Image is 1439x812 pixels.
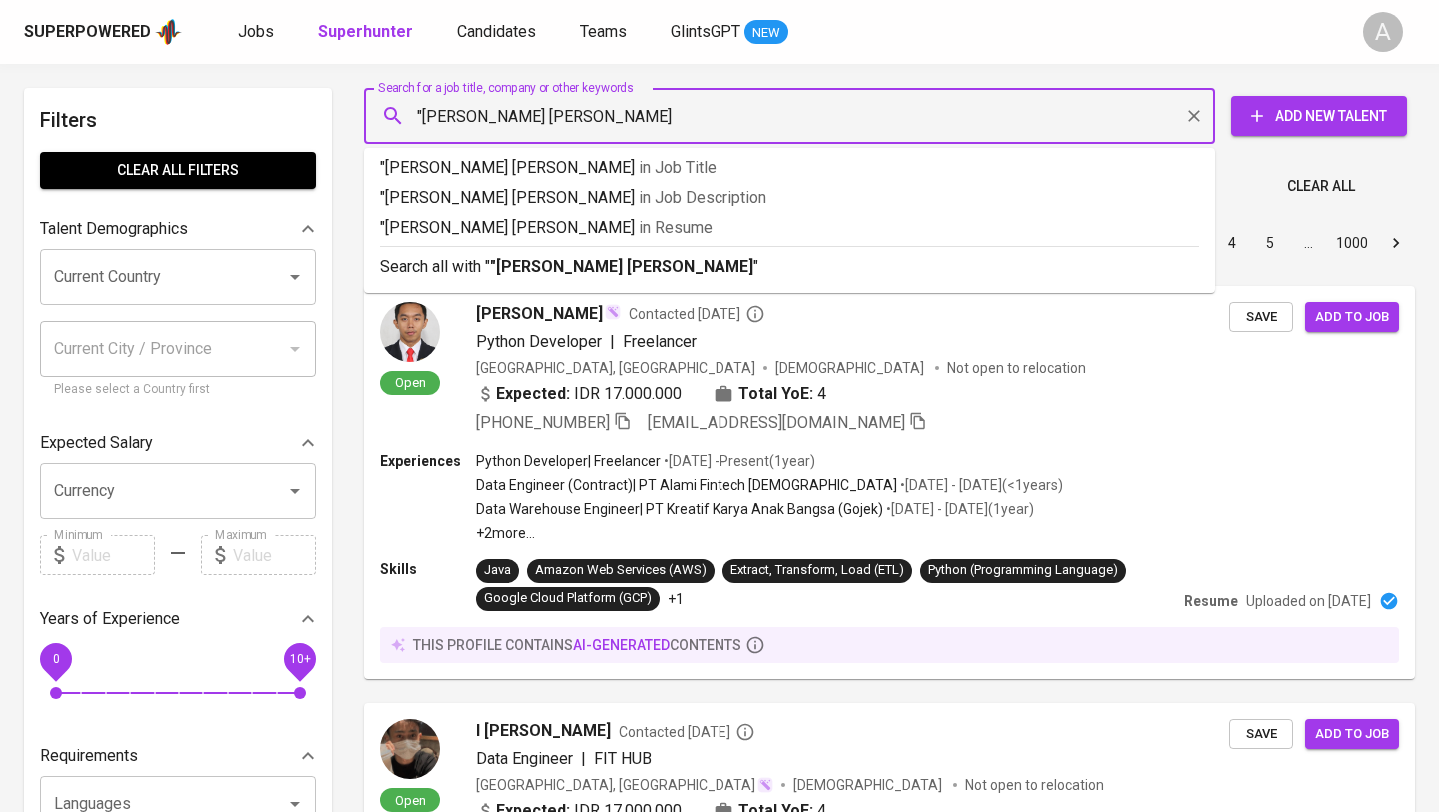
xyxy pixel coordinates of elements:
[155,17,182,47] img: app logo
[40,152,316,189] button: Clear All filters
[380,719,440,779] img: 0c985216ada75e6ab28ef8ac9b8928d1.jpg
[40,217,188,241] p: Talent Demographics
[1061,227,1415,259] nav: pagination navigation
[817,382,826,406] span: 4
[629,304,765,324] span: Contacted [DATE]
[40,209,316,249] div: Talent Demographics
[413,635,741,655] p: this profile contains contents
[380,559,476,579] p: Skills
[238,22,274,41] span: Jobs
[476,358,755,378] div: [GEOGRAPHIC_DATA], [GEOGRAPHIC_DATA]
[897,475,1063,495] p: • [DATE] - [DATE] ( <1 years )
[476,775,773,795] div: [GEOGRAPHIC_DATA], [GEOGRAPHIC_DATA]
[476,332,602,351] span: Python Developer
[233,535,316,575] input: Value
[1216,227,1248,259] button: Go to page 4
[476,382,682,406] div: IDR 17.000.000
[281,263,309,291] button: Open
[1246,591,1371,611] p: Uploaded on [DATE]
[671,20,788,45] a: GlintsGPT NEW
[380,216,1199,240] p: "[PERSON_NAME] [PERSON_NAME]
[24,17,182,47] a: Superpoweredapp logo
[476,413,610,432] span: [PHONE_NUMBER]
[1239,723,1283,746] span: Save
[1305,302,1399,333] button: Add to job
[639,158,717,177] span: in Job Title
[476,475,897,495] p: Data Engineer (Contract) | PT Alami Fintech [DEMOGRAPHIC_DATA]
[965,775,1104,795] p: Not open to relocation
[580,20,631,45] a: Teams
[476,451,661,471] p: Python Developer | Freelancer
[281,477,309,505] button: Open
[476,302,603,326] span: [PERSON_NAME]
[793,775,945,795] span: [DEMOGRAPHIC_DATA]
[40,423,316,463] div: Expected Salary
[380,302,440,362] img: 77274a72eb6b91df986c1ddc1489ec2d.jpg
[1305,719,1399,750] button: Add to job
[928,561,1118,580] div: Python (Programming Language)
[496,382,570,406] b: Expected:
[580,22,627,41] span: Teams
[476,499,883,519] p: Data Warehouse Engineer | PT Kreatif Karya Anak Bangsa (Gojek)
[40,736,316,776] div: Requirements
[605,304,621,320] img: magic_wand.svg
[40,431,153,455] p: Expected Salary
[1229,302,1293,333] button: Save
[744,23,788,43] span: NEW
[947,358,1086,378] p: Not open to relocation
[668,589,684,609] p: +1
[52,652,59,666] span: 0
[476,719,611,743] span: I [PERSON_NAME]
[490,257,753,276] b: "[PERSON_NAME] [PERSON_NAME]
[1231,96,1407,136] button: Add New Talent
[1315,723,1389,746] span: Add to job
[775,358,927,378] span: [DEMOGRAPHIC_DATA]
[1184,591,1238,611] p: Resume
[535,561,707,580] div: Amazon Web Services (AWS)
[639,218,713,237] span: in Resume
[1279,168,1363,205] button: Clear All
[476,749,573,768] span: Data Engineer
[581,747,586,771] span: |
[238,20,278,45] a: Jobs
[40,607,180,631] p: Years of Experience
[1254,227,1286,259] button: Go to page 5
[457,20,540,45] a: Candidates
[484,561,511,580] div: Java
[380,255,1199,279] p: Search all with " "
[1229,719,1293,750] button: Save
[476,523,1063,543] p: +2 more ...
[1239,306,1283,329] span: Save
[639,188,766,207] span: in Job Description
[484,589,652,608] div: Google Cloud Platform (GCP)
[594,749,652,768] span: FIT HUB
[573,637,670,653] span: AI-generated
[364,286,1415,679] a: Open[PERSON_NAME]Contacted [DATE]Python Developer|Freelancer[GEOGRAPHIC_DATA], [GEOGRAPHIC_DATA][...
[380,186,1199,210] p: "[PERSON_NAME] [PERSON_NAME]
[1330,227,1374,259] button: Go to page 1000
[1180,102,1208,130] button: Clear
[1247,104,1391,129] span: Add New Talent
[1315,306,1389,329] span: Add to job
[1380,227,1412,259] button: Go to next page
[1292,233,1324,253] div: …
[661,451,815,471] p: • [DATE] - Present ( 1 year )
[623,332,697,351] span: Freelancer
[54,380,302,400] p: Please select a Country first
[318,20,417,45] a: Superhunter
[735,722,755,742] svg: By Batam recruiter
[738,382,813,406] b: Total YoE:
[648,413,905,432] span: [EMAIL_ADDRESS][DOMAIN_NAME]
[619,722,755,742] span: Contacted [DATE]
[72,535,155,575] input: Value
[610,330,615,354] span: |
[380,451,476,471] p: Experiences
[40,599,316,639] div: Years of Experience
[1287,174,1355,199] span: Clear All
[40,744,138,768] p: Requirements
[883,499,1034,519] p: • [DATE] - [DATE] ( 1 year )
[757,777,773,793] img: magic_wand.svg
[671,22,740,41] span: GlintsGPT
[289,652,310,666] span: 10+
[56,158,300,183] span: Clear All filters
